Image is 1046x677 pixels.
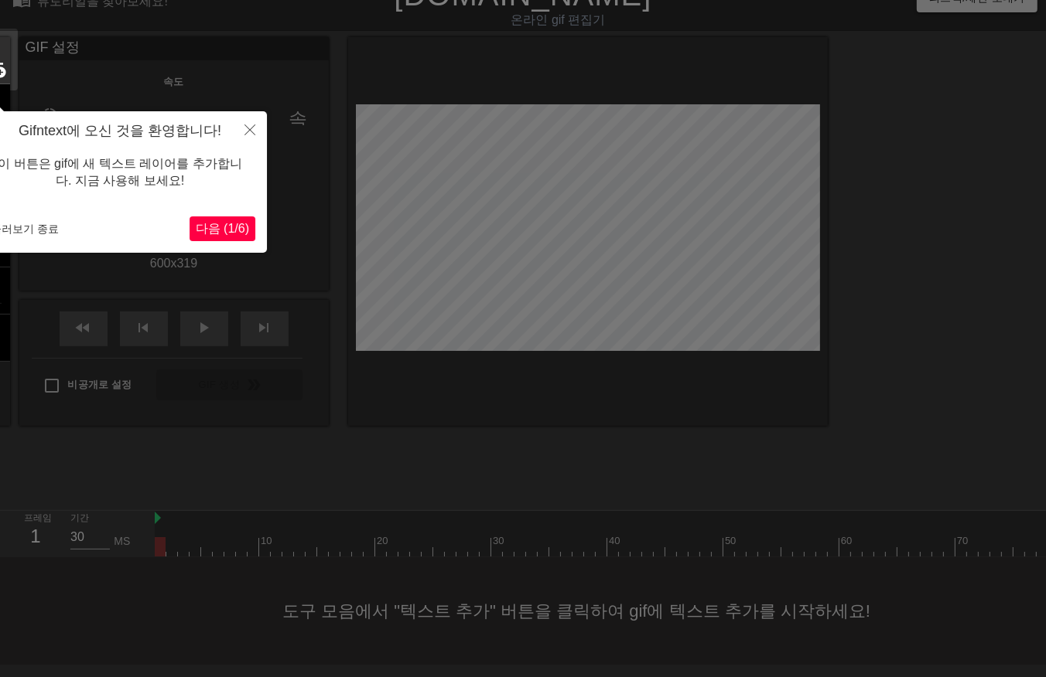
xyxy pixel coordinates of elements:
span: 다음 (1/6) [196,222,249,235]
button: 다음 [190,216,255,241]
button: 닫다 [233,111,267,147]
